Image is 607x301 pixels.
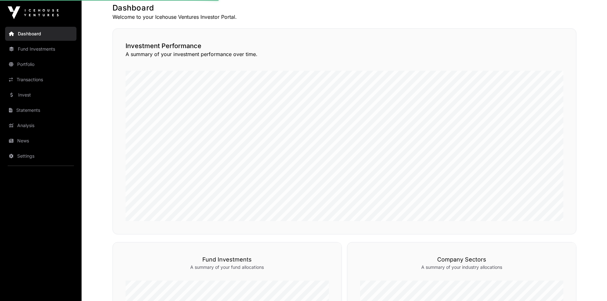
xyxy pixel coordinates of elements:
[5,73,76,87] a: Transactions
[8,6,59,19] img: Icehouse Ventures Logo
[575,270,607,301] iframe: Chat Widget
[5,57,76,71] a: Portfolio
[126,255,329,264] h3: Fund Investments
[112,3,576,13] h1: Dashboard
[360,264,563,270] p: A summary of your industry allocations
[5,149,76,163] a: Settings
[5,118,76,133] a: Analysis
[5,88,76,102] a: Invest
[126,41,563,50] h2: Investment Performance
[126,264,329,270] p: A summary of your fund allocations
[112,13,576,21] p: Welcome to your Icehouse Ventures Investor Portal.
[5,42,76,56] a: Fund Investments
[126,50,563,58] p: A summary of your investment performance over time.
[360,255,563,264] h3: Company Sectors
[5,103,76,117] a: Statements
[5,27,76,41] a: Dashboard
[5,134,76,148] a: News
